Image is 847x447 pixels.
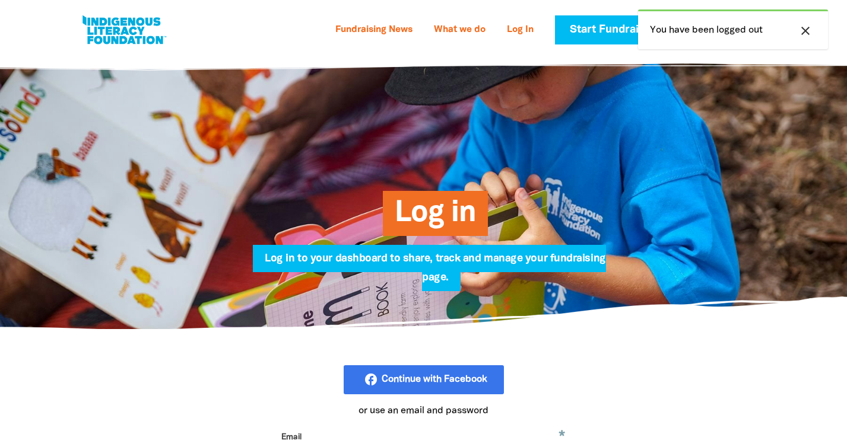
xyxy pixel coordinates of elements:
[265,254,605,291] span: Log in to your dashboard to share, track and manage your fundraising page.
[275,404,572,418] p: or use an email and password
[798,24,813,38] i: close
[555,15,683,44] a: Start Fundraising
[395,200,476,236] span: Log in
[344,365,504,395] button: facebook_rounded Continue with Facebook
[500,21,541,40] a: Log In
[427,21,493,40] a: What we do
[364,372,492,387] i: facebook_rounded
[638,9,828,49] div: You have been logged out
[328,21,420,40] a: Fundraising News
[795,23,816,39] button: close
